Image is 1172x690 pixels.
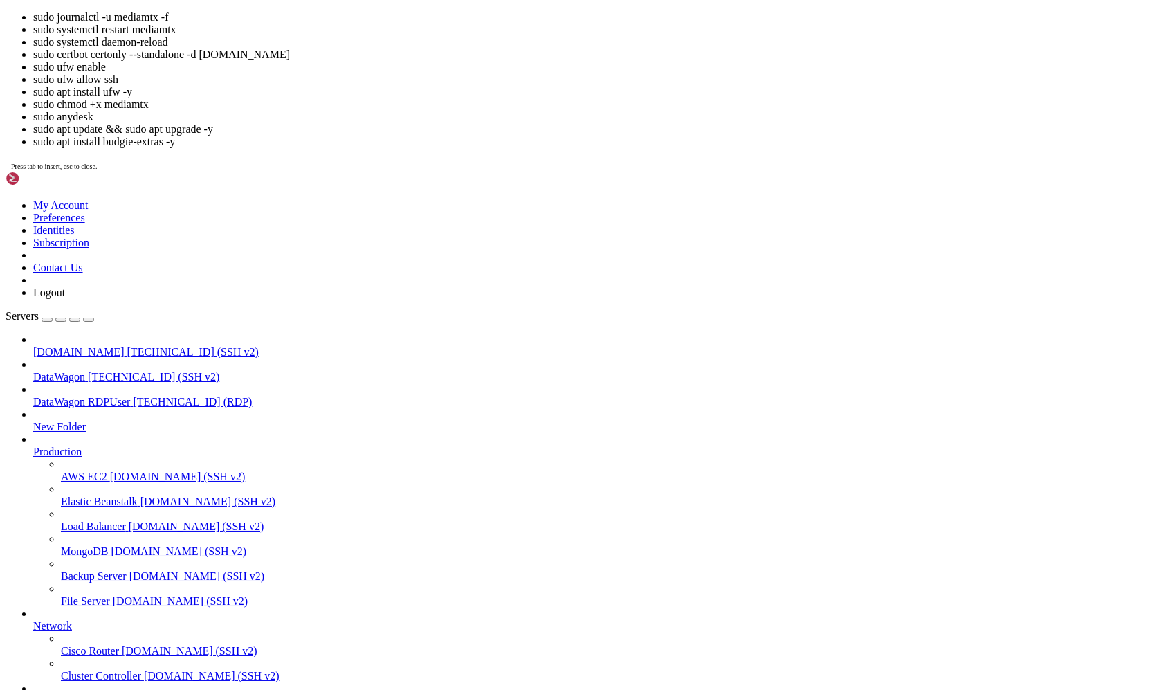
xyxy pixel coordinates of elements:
li: Cisco Router [DOMAIN_NAME] (SSH v2) [61,633,1166,657]
li: AWS EC2 [DOMAIN_NAME] (SSH v2) [61,458,1166,483]
span: DataWagon RDPUser [33,396,130,408]
a: [DOMAIN_NAME] [TECHNICAL_ID] (SSH v2) [33,346,1166,358]
a: Servers [6,310,94,322]
span: [DOMAIN_NAME] (SSH v2) [129,520,264,532]
a: Backup Server [DOMAIN_NAME] (SSH v2) [61,570,1166,583]
a: Subscription [33,237,89,248]
a: Preferences [33,212,85,224]
a: New Folder [33,421,1166,433]
li: sudo certbot certonly --standalone -d [DOMAIN_NAME] [33,48,1166,61]
li: sudo apt update && sudo apt upgrade -y [33,123,1166,136]
span: [TECHNICAL_ID] (RDP) [133,396,252,408]
li: sudo anydesk [33,111,1166,123]
li: sudo systemctl restart mediamtx [33,24,1166,36]
span: New Folder [33,421,86,433]
li: sudo apt install ufw -y [33,86,1166,98]
span: Press tab to insert, esc to close. [11,163,97,170]
li: File Server [DOMAIN_NAME] (SSH v2) [61,583,1166,608]
a: Cluster Controller [DOMAIN_NAME] (SSH v2) [61,670,1166,682]
a: MongoDB [DOMAIN_NAME] (SSH v2) [61,545,1166,558]
span: [TECHNICAL_ID] (SSH v2) [127,346,259,358]
a: Elastic Beanstalk [DOMAIN_NAME] (SSH v2) [61,496,1166,508]
span: [TECHNICAL_ID] (SSH v2) [88,371,219,383]
span: [DOMAIN_NAME] (SSH v2) [113,595,248,607]
span: [DOMAIN_NAME] (SSH v2) [140,496,276,507]
a: AWS EC2 [DOMAIN_NAME] (SSH v2) [61,471,1166,483]
span: Elastic Beanstalk [61,496,138,507]
span: [DOMAIN_NAME] (SSH v2) [110,471,246,482]
a: Logout [33,287,65,298]
a: Identities [33,224,75,236]
span: File Server [61,595,110,607]
span: DataWagon [33,371,85,383]
x-row: root@usnyc-r1:~# ls [6,6,991,17]
span: mediamtx [6,17,50,28]
li: DataWagon RDPUser [TECHNICAL_ID] (RDP) [33,383,1166,408]
a: DataWagon [TECHNICAL_ID] (SSH v2) [33,371,1166,383]
a: Cisco Router [DOMAIN_NAME] (SSH v2) [61,645,1166,657]
li: Production [33,433,1166,608]
x-row: root@usnyc-r1:~# mkdir openirl [6,40,991,52]
span: AWS EC2 [61,471,107,482]
span: Servers [6,310,39,322]
li: Network [33,608,1166,682]
div: (22, 4) [134,52,139,64]
a: File Server [DOMAIN_NAME] (SSH v2) [61,595,1166,608]
span: Cisco Router [61,645,119,657]
span: MongoDB [61,545,108,557]
li: DataWagon [TECHNICAL_ID] (SSH v2) [33,358,1166,383]
a: Load Balancer [DOMAIN_NAME] (SSH v2) [61,520,1166,533]
li: Cluster Controller [DOMAIN_NAME] (SSH v2) [61,657,1166,682]
li: sudo ufw allow ssh [33,73,1166,86]
li: [DOMAIN_NAME] [TECHNICAL_ID] (SSH v2) [33,334,1166,358]
li: sudo chmod +x mediamtx [33,98,1166,111]
li: Elastic Beanstalk [DOMAIN_NAME] (SSH v2) [61,483,1166,508]
a: Contact Us [33,262,83,273]
span: Cluster Controller [61,670,141,682]
a: My Account [33,199,89,211]
span: Production [33,446,82,457]
x-row: root@usnyc-r1:~# nano openirl [6,28,991,40]
img: Shellngn [6,172,85,185]
span: Backup Server [61,570,127,582]
li: sudo ufw enable [33,61,1166,73]
span: [DOMAIN_NAME] [33,346,125,358]
li: New Folder [33,408,1166,433]
a: Network [33,620,1166,633]
span: [DOMAIN_NAME] (SSH v2) [111,545,246,557]
a: Production [33,446,1166,458]
span: Load Balancer [61,520,126,532]
span: [DOMAIN_NAME] (SSH v2) [129,570,265,582]
li: Backup Server [DOMAIN_NAME] (SSH v2) [61,558,1166,583]
span: [DOMAIN_NAME] (SSH v2) [122,645,257,657]
li: sudo apt install budgie-extras -y [33,136,1166,148]
x-row: root@usnyc-r1:~# sudo [6,52,991,64]
span: [DOMAIN_NAME] (SSH v2) [144,670,280,682]
li: Load Balancer [DOMAIN_NAME] (SSH v2) [61,508,1166,533]
li: MongoDB [DOMAIN_NAME] (SSH v2) [61,533,1166,558]
li: sudo journalctl -u mediamtx -f [33,11,1166,24]
a: DataWagon RDPUser [TECHNICAL_ID] (RDP) [33,396,1166,408]
li: sudo systemctl daemon-reload [33,36,1166,48]
span: Network [33,620,72,632]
